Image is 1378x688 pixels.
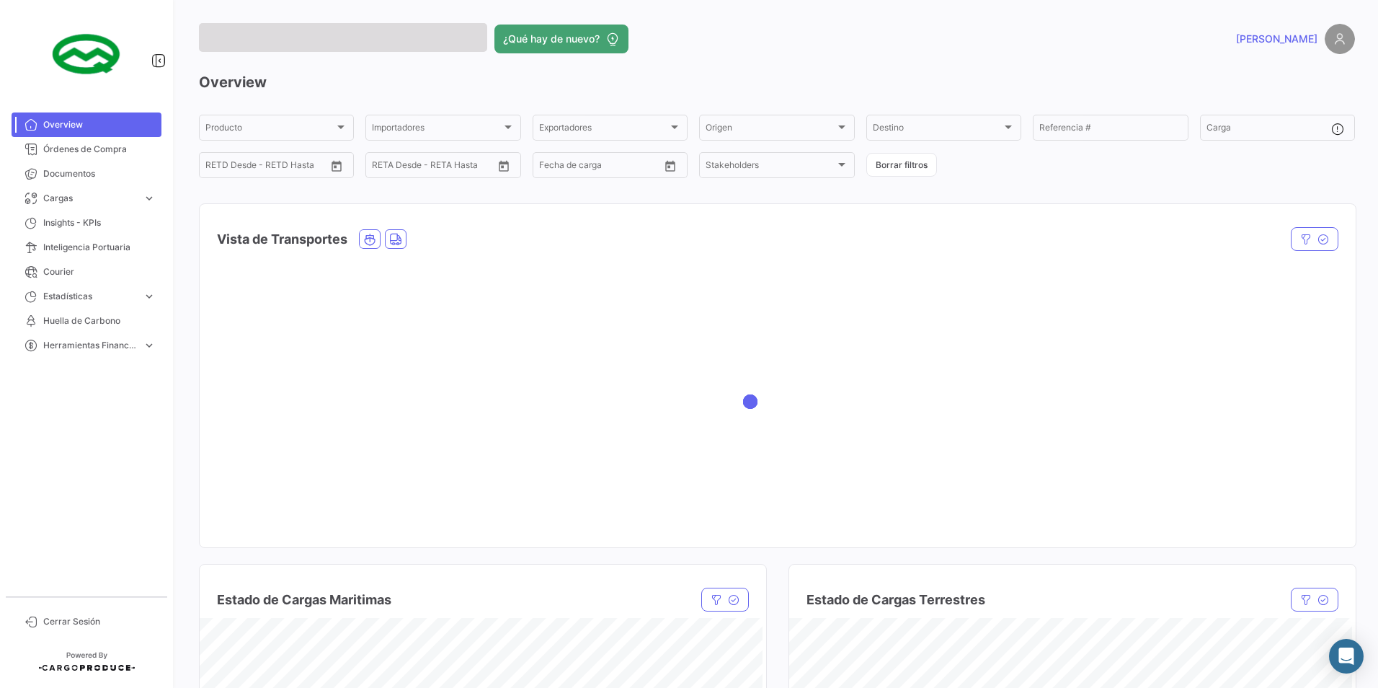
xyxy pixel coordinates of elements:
[503,32,600,46] span: ¿Qué hay de nuevo?
[659,155,681,177] button: Open calendar
[706,125,835,135] span: Origen
[205,162,231,172] input: Desde
[539,125,668,135] span: Exportadores
[12,235,161,260] a: Inteligencia Portuaria
[199,72,1355,92] h3: Overview
[806,590,985,610] h4: Estado de Cargas Terrestres
[873,125,1002,135] span: Destino
[1329,639,1364,674] div: Abrir Intercom Messenger
[408,162,466,172] input: Hasta
[43,167,156,180] span: Documentos
[866,153,937,177] button: Borrar filtros
[143,192,156,205] span: expand_more
[43,241,156,254] span: Inteligencia Portuaria
[50,17,123,89] img: 12e1cf70-35d9-4abc-996d-7f8ffdddc857.png
[143,290,156,303] span: expand_more
[217,229,347,250] h4: Vista de Transportes
[1325,24,1355,54] img: placeholder-user.png
[326,155,347,177] button: Open calendar
[43,265,156,278] span: Courier
[43,339,137,352] span: Herramientas Financieras
[43,615,156,628] span: Cerrar Sesión
[12,211,161,235] a: Insights - KPIs
[360,230,380,248] button: Ocean
[43,143,156,156] span: Órdenes de Compra
[217,590,391,610] h4: Estado de Cargas Maritimas
[575,162,633,172] input: Hasta
[241,162,299,172] input: Hasta
[372,162,398,172] input: Desde
[43,118,156,131] span: Overview
[43,290,137,303] span: Estadísticas
[706,162,835,172] span: Stakeholders
[12,162,161,186] a: Documentos
[43,192,137,205] span: Cargas
[143,339,156,352] span: expand_more
[12,260,161,284] a: Courier
[494,25,628,53] button: ¿Qué hay de nuevo?
[372,125,501,135] span: Importadores
[12,137,161,162] a: Órdenes de Compra
[12,309,161,333] a: Huella de Carbono
[493,155,515,177] button: Open calendar
[12,113,161,137] a: Overview
[539,162,565,172] input: Desde
[386,230,406,248] button: Land
[43,314,156,327] span: Huella de Carbono
[43,216,156,229] span: Insights - KPIs
[1236,32,1317,46] span: [PERSON_NAME]
[205,125,334,135] span: Producto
